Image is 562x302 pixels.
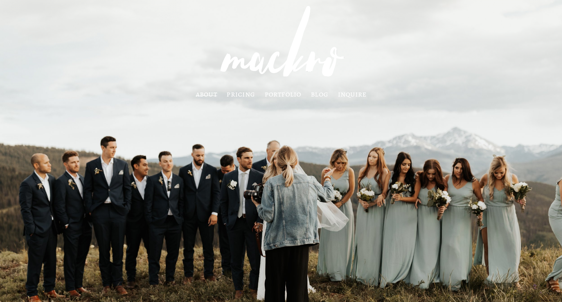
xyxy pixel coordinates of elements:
[206,1,356,90] img: MACKRO PHOTOGRAPHY | Denver Colorado Wedding Photographer
[311,91,328,97] a: blog
[196,91,217,97] a: about
[226,91,255,97] a: pricing
[265,91,301,97] a: portfolio
[338,91,367,97] a: inquire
